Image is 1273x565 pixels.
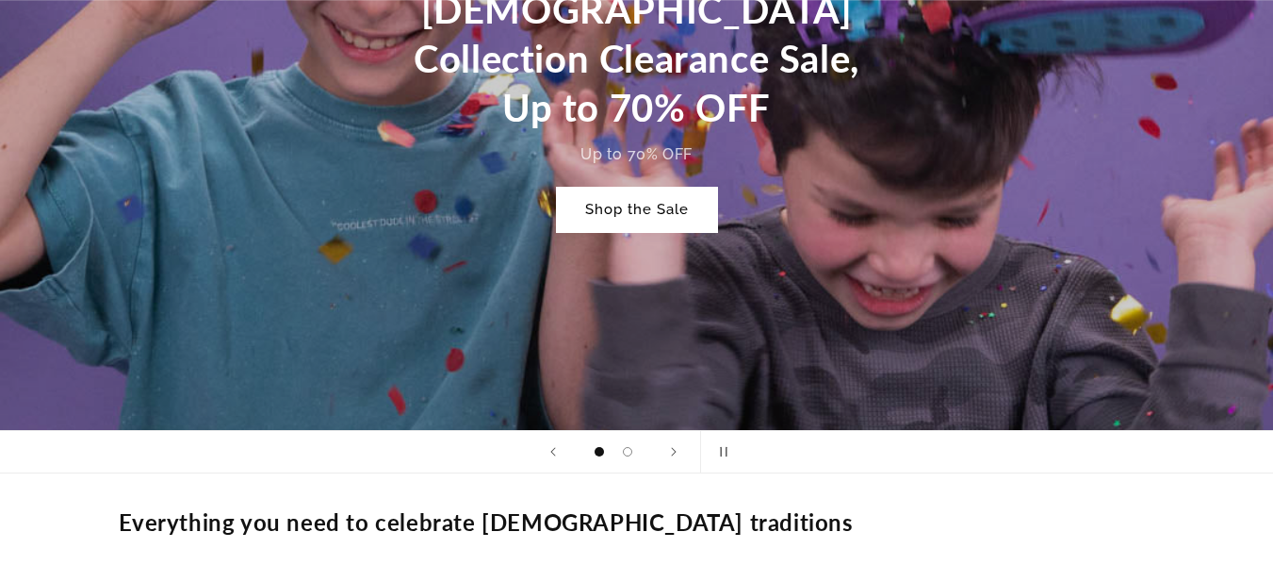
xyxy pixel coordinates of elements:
button: Load slide 1 of 2 [585,438,613,466]
button: Next slide [653,431,694,473]
button: Load slide 2 of 2 [613,438,642,466]
span: Up to 70% OFF [580,145,693,163]
button: Pause slideshow [700,431,742,473]
h2: Everything you need to celebrate [DEMOGRAPHIC_DATA] traditions [119,507,854,537]
a: Shop the Sale [557,188,717,232]
button: Previous slide [532,431,574,473]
